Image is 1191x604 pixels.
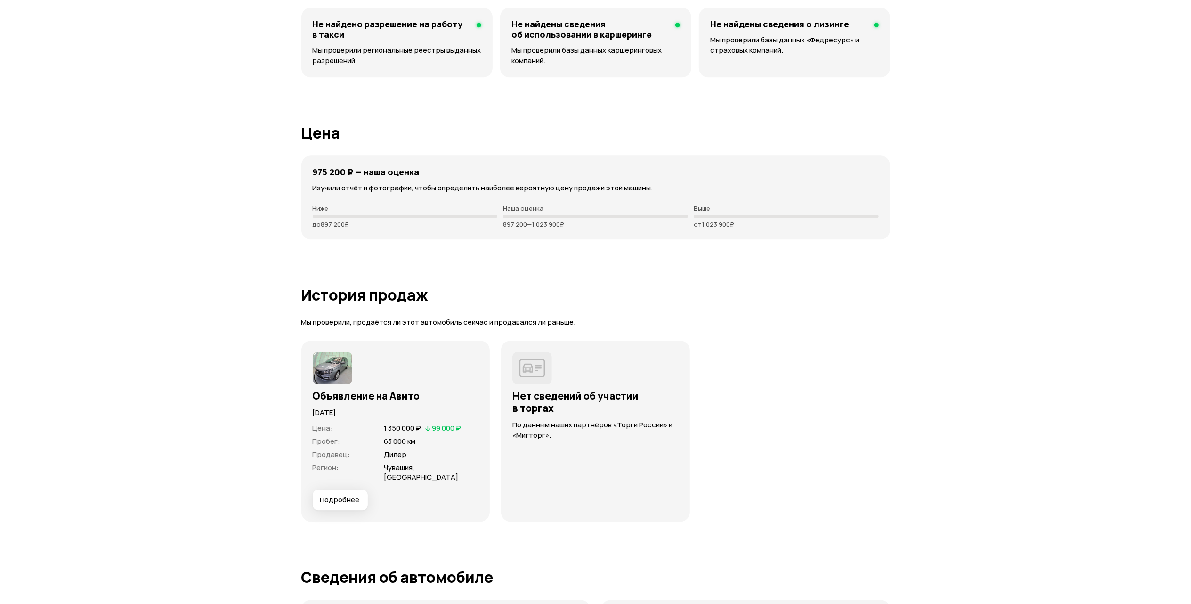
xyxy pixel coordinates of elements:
span: 99 000 ₽ [432,423,461,433]
span: Пробег : [313,436,340,446]
p: По данным наших партнёров «Торги России» и «Мигторг». [512,420,679,441]
h1: Сведения об автомобиле [301,569,890,586]
p: Наша оценка [503,204,688,212]
p: Выше [694,204,879,212]
p: Мы проверили базы данных каршеринговых компаний. [511,45,680,66]
p: Ниже [313,204,498,212]
span: 1 350 000 ₽ [384,423,421,433]
p: Изучили отчёт и фотографии, чтобы определить наиболее вероятную цену продажи этой машины. [313,183,879,193]
h1: Цена [301,124,890,141]
p: до 897 200 ₽ [313,220,498,228]
p: Мы проверили региональные реестры выданных разрешений. [313,45,481,66]
h1: История продаж [301,286,890,303]
button: Подробнее [313,490,368,510]
span: Дилер [384,449,406,459]
h4: Не найдено разрешение на работу в такси [313,19,469,40]
span: Чувашия, [GEOGRAPHIC_DATA] [384,463,458,482]
h4: Не найдены сведения о лизинге [710,19,849,29]
span: Регион : [313,463,339,473]
p: Мы проверили, продаётся ли этот автомобиль сейчас и продавался ли раньше. [301,318,890,327]
h3: Нет сведений об участии в торгах [512,390,679,414]
p: от 1 023 900 ₽ [694,220,879,228]
p: [DATE] [313,408,479,418]
p: Мы проверили базы данных «Федресурс» и страховых компаний. [710,35,878,56]
h4: Не найдены сведения об использовании в каршеринге [511,19,668,40]
span: Продавец : [313,449,350,459]
h4: 975 200 ₽ — наша оценка [313,167,420,177]
p: 897 200 — 1 023 900 ₽ [503,220,688,228]
h3: Объявление на Авито [313,390,479,402]
span: 63 000 км [384,436,415,446]
span: Подробнее [320,495,360,505]
span: Цена : [313,423,333,433]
